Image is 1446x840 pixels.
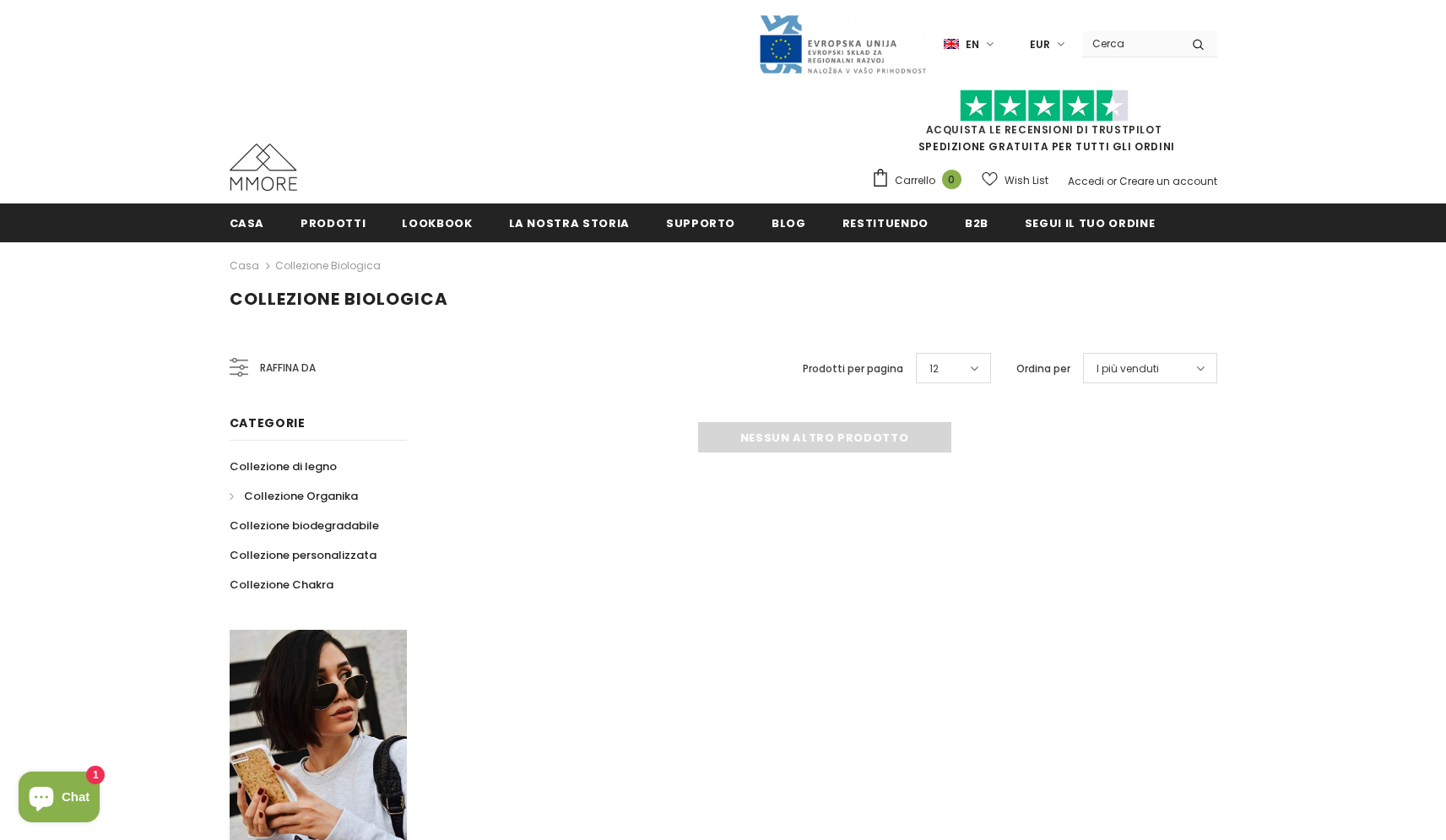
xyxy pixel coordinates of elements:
span: Categorie [230,415,306,431]
a: Javni Razpis [758,36,927,51]
span: Collezione biologica [230,287,448,311]
inbox-online-store-chat: Shopify online store chat [14,772,105,826]
a: Accedi [1068,174,1104,188]
img: Casi MMORE [230,144,297,191]
span: Collezione personalizzata [230,547,376,563]
span: B2B [965,215,988,231]
span: Collezione Chakra [230,577,333,593]
a: Blog [772,203,806,241]
label: Prodotti per pagina [803,360,903,377]
span: EUR [1030,36,1050,53]
span: Casa [230,215,265,231]
a: Casa [230,256,259,276]
span: Wish List [1005,172,1048,189]
span: Carrello [895,172,935,189]
img: Javni Razpis [758,14,927,75]
a: Collezione personalizzata [230,540,376,570]
span: Collezione Organika [244,488,358,504]
a: Collezione di legno [230,452,337,481]
a: Collezione Organika [230,481,358,511]
span: Blog [772,215,806,231]
span: Collezione di legno [230,458,337,474]
a: Collezione Chakra [230,570,333,599]
span: Raffina da [260,359,316,377]
a: Acquista le recensioni di TrustPilot [926,122,1162,137]
a: Casa [230,203,265,241]
span: Restituendo [842,215,929,231]
a: Segui il tuo ordine [1025,203,1155,241]
input: Search Site [1082,31,1179,56]
a: supporto [666,203,735,241]
a: Wish List [982,165,1048,195]
label: Ordina per [1016,360,1070,377]
a: La nostra storia [509,203,630,241]
a: Creare un account [1119,174,1217,188]
a: Collezione biologica [275,258,381,273]
a: Carrello 0 [871,168,970,193]
a: B2B [965,203,988,241]
span: 0 [942,170,961,189]
span: en [966,36,979,53]
img: Fidati di Pilot Stars [960,89,1129,122]
img: i-lang-1.png [944,37,959,51]
span: SPEDIZIONE GRATUITA PER TUTTI GLI ORDINI [871,97,1217,154]
a: Prodotti [301,203,366,241]
span: Collezione biodegradabile [230,518,379,534]
span: Lookbook [402,215,472,231]
span: supporto [666,215,735,231]
span: Prodotti [301,215,366,231]
span: or [1107,174,1117,188]
a: Collezione biodegradabile [230,511,379,540]
a: Lookbook [402,203,472,241]
span: La nostra storia [509,215,630,231]
span: I più venduti [1097,360,1159,377]
a: Restituendo [842,203,929,241]
span: 12 [929,360,939,377]
span: Segui il tuo ordine [1025,215,1155,231]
